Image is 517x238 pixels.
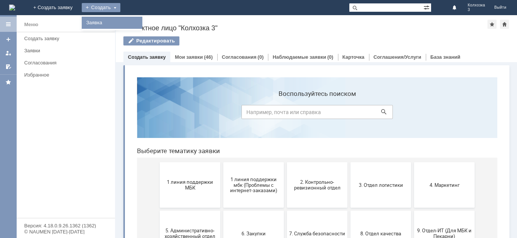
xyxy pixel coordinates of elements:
span: 9. Отдел-ИТ (Для МБК и Пекарни) [285,157,341,168]
button: 8. Отдел качества [220,139,280,185]
span: 3. Отдел логистики [222,111,278,116]
span: Франчайзинг [285,208,341,213]
div: Добавить в избранное [487,20,497,29]
header: Выберите тематику заявки [6,76,366,83]
img: logo [9,5,15,11]
span: 1 линия поддержки МБК [31,108,87,119]
button: 9. Отдел-ИТ (Для МБК и Пекарни) [283,139,344,185]
button: 3. Отдел логистики [220,91,280,136]
span: 5. Административно-хозяйственный отдел [31,157,87,168]
a: Заявка [83,18,141,27]
div: Создать заявку [24,36,111,41]
button: 6. Закупки [92,139,153,185]
a: Карточка [343,54,364,60]
a: Соглашения/Услуги [374,54,421,60]
div: (0) [327,54,333,60]
a: Мои согласования [2,61,14,73]
div: Меню [24,20,38,29]
button: 7. Служба безопасности [156,139,216,185]
a: Согласования [222,54,257,60]
div: Заявки [24,48,111,53]
span: Расширенный поиск [424,3,431,11]
span: 2. Контрольно-ревизионный отдел [158,108,214,119]
a: Мои заявки [175,54,203,60]
div: (0) [258,54,264,60]
span: Отдел-ИТ (Битрикс24 и CRM) [95,205,151,216]
button: Финансовый отдел [220,188,280,233]
button: 1 линия поддержки МБК [29,91,89,136]
div: Избранное [24,72,102,78]
a: Создать заявку [128,54,166,60]
div: Сделать домашней страницей [500,20,509,29]
span: 3 [468,8,485,12]
a: База знаний [430,54,460,60]
div: (46) [204,54,213,60]
span: 4. Маркетинг [285,111,341,116]
input: Например, почта или справка [111,34,262,48]
span: 1 линия поддержки мбк (Проблемы с интернет-заказами) [95,105,151,122]
span: Бухгалтерия (для мбк) [31,208,87,213]
a: Создать заявку [21,33,114,44]
button: 5. Административно-хозяйственный отдел [29,139,89,185]
a: Создать заявку [2,33,14,45]
div: Контактное лицо "Колхозка 3" [123,24,487,32]
a: Наблюдаемые заявки [273,54,326,60]
div: Версия: 4.18.0.9.26.1362 (1362) [24,223,107,228]
button: Отдел-ИТ (Битрикс24 и CRM) [92,188,153,233]
div: © NAUMEN [DATE]-[DATE] [24,229,107,234]
button: Отдел-ИТ (Офис) [156,188,216,233]
span: 6. Закупки [95,159,151,165]
a: Перейти на домашнюю страницу [9,5,15,11]
span: Колхозка [468,3,485,8]
div: Согласования [24,60,111,66]
span: 7. Служба безопасности [158,159,214,165]
button: Бухгалтерия (для мбк) [29,188,89,233]
label: Воспользуйтесь поиском [111,19,262,26]
a: Заявки [21,45,114,56]
span: Отдел-ИТ (Офис) [158,208,214,213]
button: 1 линия поддержки мбк (Проблемы с интернет-заказами) [92,91,153,136]
div: Создать [82,3,120,12]
button: 4. Маркетинг [283,91,344,136]
span: 8. Отдел качества [222,159,278,165]
button: Франчайзинг [283,188,344,233]
a: Мои заявки [2,47,14,59]
span: Финансовый отдел [222,208,278,213]
button: 2. Контрольно-ревизионный отдел [156,91,216,136]
a: Согласования [21,57,114,69]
